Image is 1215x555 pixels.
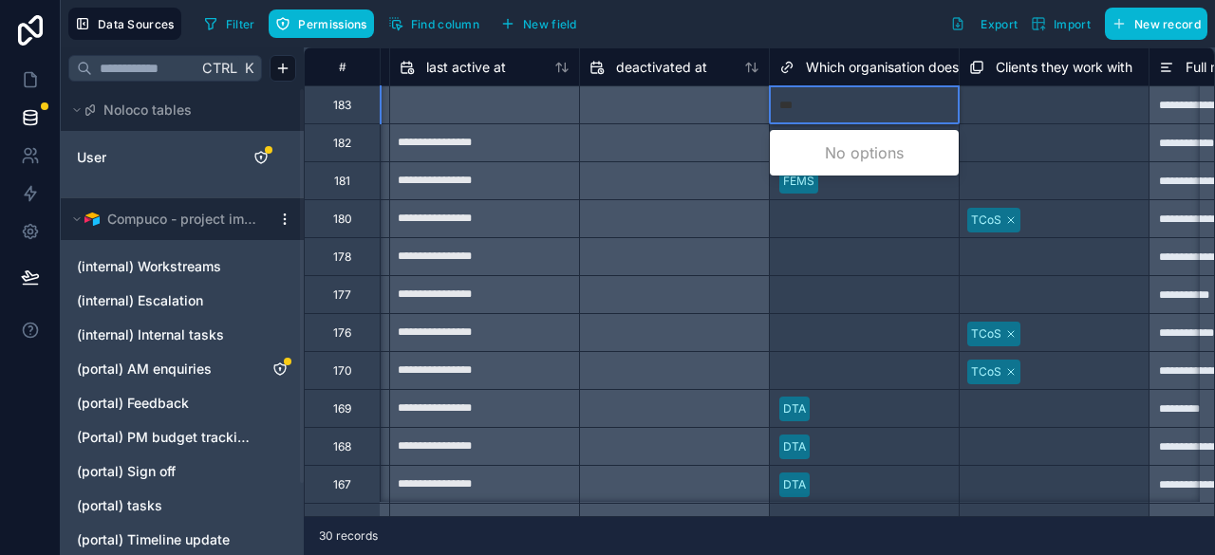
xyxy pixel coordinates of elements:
div: FEMS [783,173,814,190]
iframe: Intercom live chat [1150,490,1196,536]
a: (portal) tasks [77,496,250,515]
button: Filter [196,9,262,38]
span: (portal) Sign off [77,462,176,481]
a: (portal) Sign off [77,462,250,481]
span: Permissions [298,17,366,31]
div: (portal) tasks [68,490,296,521]
span: K [242,62,255,75]
span: Data Sources [98,17,175,31]
div: (portal) Feedback [68,388,296,418]
div: # [319,60,365,74]
div: 170 [333,363,352,379]
div: DTA [783,400,806,417]
a: (internal) Escalation [77,291,250,310]
a: (portal) Feedback [77,394,250,413]
div: DTA [783,476,806,493]
span: Export [981,17,1018,31]
div: User [68,142,296,173]
a: (Portal) PM budget tracking [77,428,250,447]
button: Airtable LogoCompuco - project implementation [68,206,270,232]
button: Permissions [269,9,373,38]
span: Clients they work with [996,58,1132,77]
div: (internal) Internal tasks [68,320,296,350]
span: last active at [426,58,506,77]
span: (portal) Feedback [77,394,189,413]
span: deactivated at [616,58,707,77]
span: User [77,148,106,167]
div: 168 [333,439,351,454]
span: Import [1054,17,1091,31]
div: (portal) AM enquiries [68,354,296,384]
button: Data Sources [68,8,181,40]
span: (portal) Timeline update [77,530,230,549]
div: TCoS [971,325,1001,342]
div: TCoS [971,363,1001,380]
div: TCoS [971,212,1001,229]
span: Which organisation does the client belong to? [806,58,1089,77]
span: (portal) AM enquiries [77,360,212,379]
span: Filter [226,17,255,31]
div: 166 [333,515,351,530]
span: (internal) Workstreams [77,257,221,276]
button: Import [1024,8,1097,40]
a: New record [1097,8,1207,40]
div: 176 [333,325,351,341]
a: (internal) Workstreams [77,257,250,276]
div: 167 [333,477,351,492]
div: (portal) Timeline update [68,525,296,555]
button: Noloco tables [68,97,285,123]
div: (portal) Sign off [68,456,296,487]
div: No options [770,134,959,172]
span: New record [1134,17,1201,31]
div: DTA [783,438,806,455]
div: 181 [334,174,350,189]
span: 30 records [319,528,378,544]
div: 182 [333,136,351,151]
span: Find column [411,17,479,31]
img: Airtable Logo [84,212,100,227]
span: Noloco tables [103,101,192,120]
a: User [77,148,231,167]
span: Ctrl [200,56,239,80]
button: New field [494,9,584,38]
span: Compuco - project implementation [107,210,261,229]
button: Export [944,8,1024,40]
div: (internal) Escalation [68,286,296,316]
button: Find column [382,9,486,38]
div: 169 [333,401,351,416]
span: (internal) Internal tasks [77,325,224,344]
div: 177 [333,287,351,303]
span: New field [523,17,577,31]
div: 183 [333,98,351,113]
a: Permissions [269,9,381,38]
button: New record [1105,8,1207,40]
div: (internal) Workstreams [68,251,296,282]
div: 180 [333,212,352,227]
span: (internal) Escalation [77,291,203,310]
a: (internal) Internal tasks [77,325,250,344]
a: (portal) AM enquiries [77,360,250,379]
a: (portal) Timeline update [77,530,250,549]
div: 178 [333,250,351,265]
span: (portal) tasks [77,496,162,515]
div: (Portal) PM budget tracking [68,422,296,453]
